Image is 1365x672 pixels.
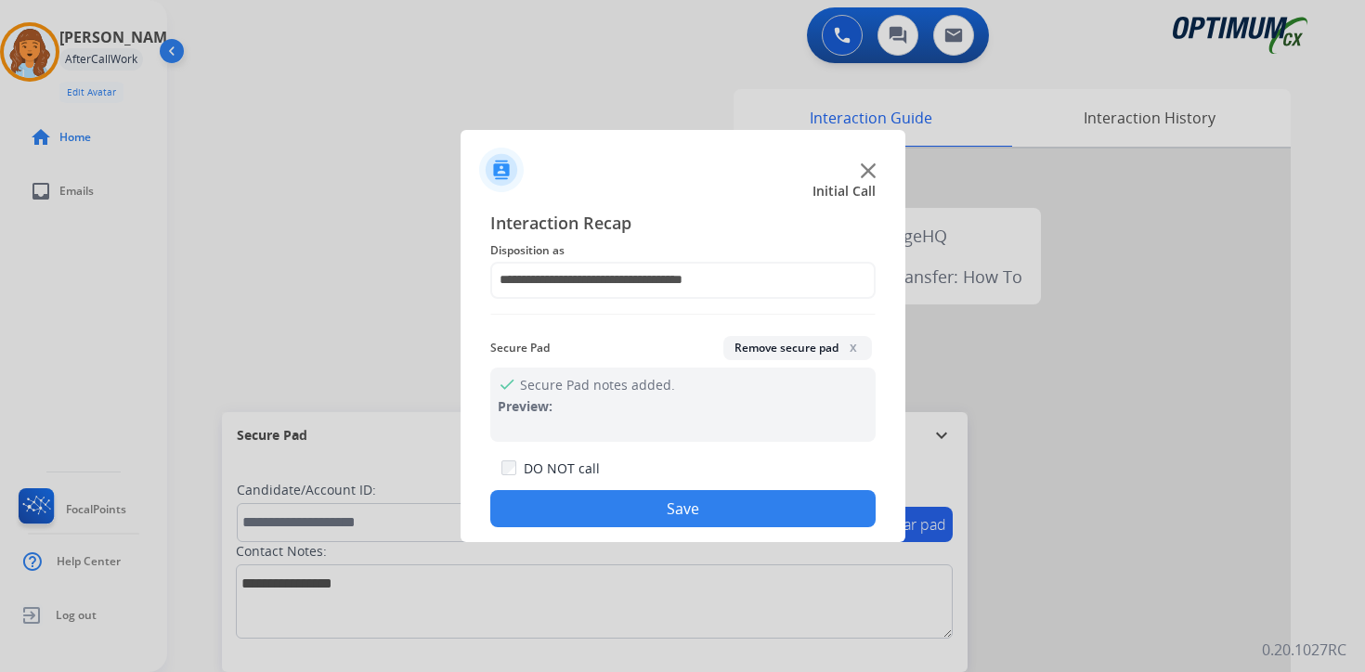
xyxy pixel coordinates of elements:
[490,314,876,315] img: contact-recap-line.svg
[812,182,876,200] span: Initial Call
[490,239,876,262] span: Disposition as
[498,375,513,390] mat-icon: check
[723,336,872,360] button: Remove secure padx
[490,337,550,359] span: Secure Pad
[490,210,876,239] span: Interaction Recap
[524,459,600,478] label: DO NOT call
[490,368,876,442] div: Secure Pad notes added.
[498,397,552,415] span: Preview:
[479,148,524,192] img: contactIcon
[1262,639,1346,661] p: 0.20.1027RC
[846,340,861,355] span: x
[490,490,876,527] button: Save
